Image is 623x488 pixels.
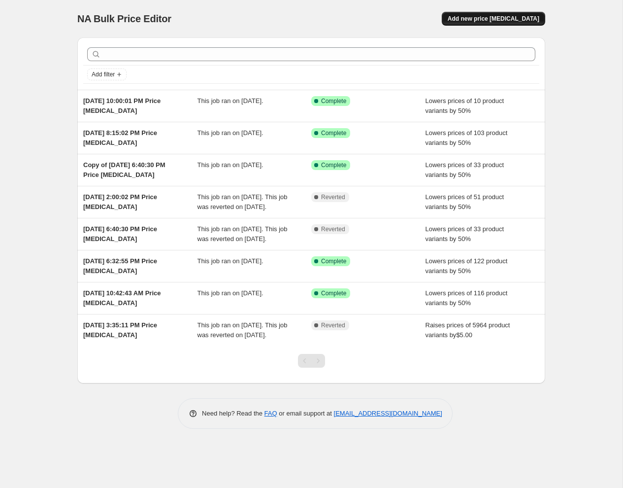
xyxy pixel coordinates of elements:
[264,410,277,417] a: FAQ
[321,289,346,297] span: Complete
[202,410,264,417] span: Need help? Read the
[334,410,442,417] a: [EMAIL_ADDRESS][DOMAIN_NAME]
[321,161,346,169] span: Complete
[298,354,325,368] nav: Pagination
[277,410,334,417] span: or email support at
[83,257,157,275] span: [DATE] 6:32:55 PM Price [MEDICAL_DATA]
[426,161,504,178] span: Lowers prices of 33 product variants by 50%
[83,161,165,178] span: Copy of [DATE] 6:40:30 PM Price [MEDICAL_DATA]
[87,69,127,80] button: Add filter
[77,13,171,24] span: NA Bulk Price Editor
[426,129,508,146] span: Lowers prices of 103 product variants by 50%
[197,129,263,137] span: This job ran on [DATE].
[456,331,472,339] span: $5.00
[426,257,508,275] span: Lowers prices of 122 product variants by 50%
[321,257,346,265] span: Complete
[426,289,508,307] span: Lowers prices of 116 product variants by 50%
[197,193,288,210] span: This job ran on [DATE]. This job was reverted on [DATE].
[83,225,157,243] span: [DATE] 6:40:30 PM Price [MEDICAL_DATA]
[426,225,504,243] span: Lowers prices of 33 product variants by 50%
[92,70,115,78] span: Add filter
[426,193,504,210] span: Lowers prices of 51 product variants by 50%
[197,289,263,297] span: This job ran on [DATE].
[321,193,345,201] span: Reverted
[197,161,263,169] span: This job ran on [DATE].
[197,97,263,105] span: This job ran on [DATE].
[321,321,345,329] span: Reverted
[197,225,288,243] span: This job ran on [DATE]. This job was reverted on [DATE].
[83,321,157,339] span: [DATE] 3:35:11 PM Price [MEDICAL_DATA]
[442,12,545,26] button: Add new price [MEDICAL_DATA]
[321,97,346,105] span: Complete
[321,225,345,233] span: Reverted
[448,15,539,23] span: Add new price [MEDICAL_DATA]
[197,321,288,339] span: This job ran on [DATE]. This job was reverted on [DATE].
[426,321,510,339] span: Raises prices of 5964 product variants by
[197,257,263,265] span: This job ran on [DATE].
[321,129,346,137] span: Complete
[83,97,161,114] span: [DATE] 10:00:01 PM Price [MEDICAL_DATA]
[83,129,157,146] span: [DATE] 8:15:02 PM Price [MEDICAL_DATA]
[83,193,157,210] span: [DATE] 2:00:02 PM Price [MEDICAL_DATA]
[426,97,504,114] span: Lowers prices of 10 product variants by 50%
[83,289,161,307] span: [DATE] 10:42:43 AM Price [MEDICAL_DATA]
